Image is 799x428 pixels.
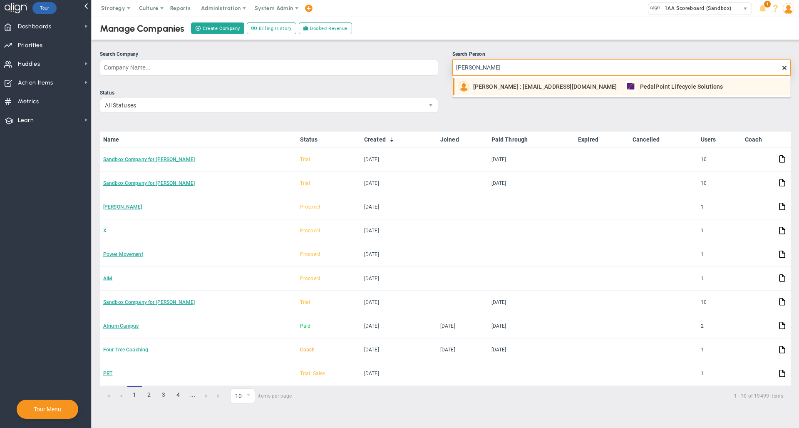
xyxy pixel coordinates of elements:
[437,314,488,338] td: [DATE]
[701,136,738,143] a: Users
[18,112,34,129] span: Learn
[103,276,112,281] a: AIM
[361,195,437,219] td: [DATE]
[103,157,195,162] a: Sandbox Company for [PERSON_NAME]
[452,50,791,58] div: Search Person
[200,390,213,402] a: Go to the next page
[302,391,783,401] span: 1 - 10 of 19499 items
[361,291,437,314] td: [DATE]
[100,98,424,112] span: All Statuses
[300,180,310,186] span: Trial
[791,64,797,71] span: clear
[100,23,185,34] div: Manage Companies
[100,89,438,97] div: Status
[300,347,315,353] span: Coach
[473,84,617,90] span: [PERSON_NAME] : [EMAIL_ADDRESS][DOMAIN_NAME]
[18,55,40,73] span: Huddles
[231,389,243,403] span: 10
[300,299,310,305] span: Trial
[739,3,752,15] span: select
[18,37,43,54] span: Priorities
[201,5,241,11] span: Administration
[247,22,296,34] a: Billing History
[100,59,438,76] input: Search Company
[103,299,195,305] a: Sandbox Company for [PERSON_NAME]
[230,388,255,403] span: 0
[783,3,794,14] img: 48978.Person.photo
[31,406,64,413] button: Tour Menu
[300,251,320,257] span: Prospect
[697,172,742,195] td: 10
[361,219,437,243] td: [DATE]
[437,338,488,362] td: [DATE]
[697,243,742,267] td: 1
[300,371,325,376] span: Trial: Sales
[18,18,52,35] span: Dashboards
[697,195,742,219] td: 1
[103,347,148,353] a: Four Tree Coaching
[697,291,742,314] td: 10
[578,136,626,143] a: Expired
[103,204,142,210] a: [PERSON_NAME]
[440,136,484,143] a: Joined
[213,390,225,402] a: Go to the last page
[18,74,53,92] span: Action Items
[100,50,438,58] div: Search Company
[127,386,142,404] span: 1
[745,136,772,143] a: Coach
[640,84,723,90] span: PedalPoint Lifecycle Solutions
[660,3,732,14] span: 1AA Scoreboard (Sandbox)
[452,59,791,76] input: Search Person
[361,314,437,338] td: [DATE]
[764,1,771,7] span: 1
[697,338,742,362] td: 1
[139,5,159,11] span: Culture
[361,172,437,195] td: [DATE]
[424,98,438,112] span: select
[255,5,293,11] span: System Admin
[361,362,437,386] td: [DATE]
[697,148,742,172] td: 10
[364,136,434,143] a: Created
[697,267,742,291] td: 1
[488,148,575,172] td: [DATE]
[361,243,437,267] td: [DATE]
[488,314,575,338] td: [DATE]
[101,5,125,11] span: Strategy
[625,81,636,92] img: PedalPoint Lifecycle Solutions
[103,323,139,329] a: Atrium Campus
[650,3,660,13] img: 33626.Company.photo
[697,314,742,338] td: 2
[697,362,742,386] td: 1
[186,386,200,404] a: ...
[171,386,186,404] a: 4
[103,251,143,257] a: Power Movement
[300,323,311,329] span: Paid
[491,136,571,143] a: Paid Through
[300,157,310,162] span: Trial
[230,388,292,403] span: items per page
[459,81,469,92] img: Paul Guenther
[18,93,39,110] span: Metrics
[300,136,357,143] a: Status
[361,338,437,362] td: [DATE]
[103,371,112,376] a: PRT
[488,172,575,195] td: [DATE]
[300,204,320,210] span: Prospect
[103,228,107,234] a: X
[191,22,244,34] button: Create Company
[633,136,694,143] a: Cancelled
[299,22,352,34] a: Booked Revenue
[361,267,437,291] td: [DATE]
[361,148,437,172] td: [DATE]
[142,386,156,404] a: 2
[243,389,255,403] span: select
[103,180,195,186] a: Sandbox Company for [PERSON_NAME]
[156,386,171,404] a: 3
[300,276,320,281] span: Prospect
[697,219,742,243] td: 1
[488,338,575,362] td: [DATE]
[488,291,575,314] td: [DATE]
[300,228,320,234] span: Prospect
[103,136,293,143] a: Name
